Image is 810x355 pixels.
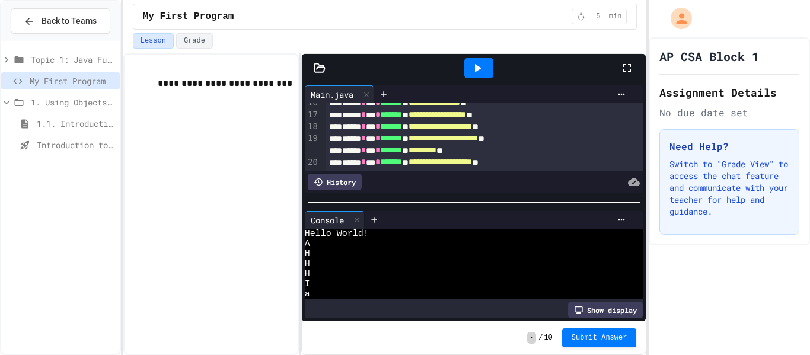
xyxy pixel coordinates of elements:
[669,139,789,153] h3: Need Help?
[669,158,789,218] p: Switch to "Grade View" to access the chat feature and communicate with your teacher for help and ...
[659,48,759,65] h1: AP CSA Block 1
[31,53,115,66] span: Topic 1: Java Fundamentals
[30,75,115,87] span: My First Program
[589,12,608,21] span: 5
[37,139,115,151] span: Introduction to Algorithms, Programming, and Compilers
[31,96,115,108] span: 1. Using Objects and Methods
[659,84,799,101] h2: Assignment Details
[143,9,234,24] span: My First Program
[659,105,799,120] div: No due date set
[658,5,695,32] div: My Account
[176,33,213,49] button: Grade
[609,12,622,21] span: min
[133,33,174,49] button: Lesson
[11,8,110,34] button: Back to Teams
[37,117,115,130] span: 1.1. Introduction to Algorithms, Programming, and Compilers
[42,15,97,27] span: Back to Teams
